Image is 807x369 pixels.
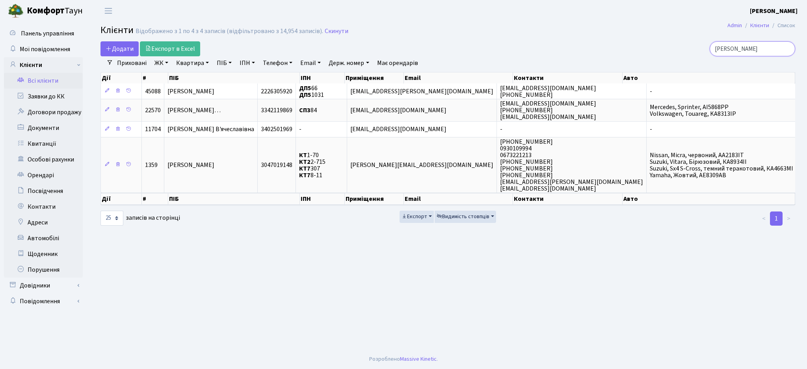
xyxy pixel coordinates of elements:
a: Приховані [114,56,150,70]
a: Договори продажу [4,104,83,120]
a: Admin [727,21,742,30]
span: [PERSON_NAME][EMAIL_ADDRESS][DOMAIN_NAME] [350,161,493,170]
span: [PERSON_NAME] В'ячеславівна [167,125,254,134]
span: Клієнти [100,23,134,37]
th: ІПН [300,72,345,83]
th: Дії [101,193,142,205]
th: ІПН [300,193,345,205]
th: Дії [101,72,142,83]
span: [PERSON_NAME] [167,87,214,96]
span: 3047019148 [261,161,292,170]
a: 1 [770,211,783,226]
a: Скинути [325,28,348,35]
b: [PERSON_NAME] [750,7,798,15]
span: - [299,125,301,134]
span: 11704 [145,125,161,134]
a: Додати [100,41,139,56]
th: ПІБ [168,72,300,83]
b: КТ [299,151,307,159]
button: Видимість стовпців [435,211,496,223]
a: Особові рахунки [4,152,83,167]
b: КТ7 [299,164,311,173]
a: Панель управління [4,26,83,41]
span: - [650,125,652,134]
div: Розроблено . [369,355,438,363]
a: Адреси [4,215,83,230]
a: Клієнти [4,57,83,73]
th: # [142,72,168,83]
b: Комфорт [27,4,65,17]
a: Massive Kinetic [400,355,437,363]
span: 1359 [145,161,158,170]
th: Авто [623,72,795,83]
a: Email [297,56,324,70]
a: Автомобілі [4,230,83,246]
span: 3402501969 [261,125,292,134]
nav: breadcrumb [716,17,807,34]
span: [PHONE_NUMBER] 0930109994 0673221213 [PHONE_NUMBER] [PHONE_NUMBER] [PHONE_NUMBER] [EMAIL_ADDRESS]... [500,137,643,193]
th: Контакти [513,193,622,205]
span: - [500,125,502,134]
th: Приміщення [345,72,403,83]
b: КТ7 [299,171,311,180]
a: Повідомлення [4,293,83,309]
span: 45088 [145,87,161,96]
a: ЖК [151,56,171,70]
a: Документи [4,120,83,136]
span: 66 1031 [299,84,324,99]
a: Має орендарів [374,56,421,70]
span: 3342119869 [261,106,292,115]
span: Панель управління [21,29,74,38]
b: ДП5 [299,84,311,93]
a: Всі клієнти [4,73,83,89]
span: [EMAIL_ADDRESS][DOMAIN_NAME] [PHONE_NUMBER] [500,84,596,99]
th: # [142,193,168,205]
th: Контакти [513,72,622,83]
select: записів на сторінці [100,211,123,226]
th: ПІБ [168,193,300,205]
span: - [650,87,652,96]
th: Email [404,72,513,83]
span: Видимість стовпців [437,213,489,221]
span: Додати [106,45,134,53]
th: Авто [623,193,795,205]
span: Nissan, Micra, червоний, АА2183ІТ Suzuki, Vitara, Бірюзовий, КА8934ІІ Suzuki, Sx4 S-Cross, темний... [650,151,793,180]
span: 22570 [145,106,161,115]
button: Експорт [400,211,434,223]
span: [EMAIL_ADDRESS][DOMAIN_NAME] [PHONE_NUMBER] [EMAIL_ADDRESS][DOMAIN_NAME] [500,99,596,121]
a: Експорт в Excel [140,41,200,56]
th: Email [404,193,513,205]
b: КТ2 [299,158,311,166]
a: Контакти [4,199,83,215]
a: ПІБ [214,56,235,70]
span: Експорт [402,213,427,221]
a: Довідники [4,278,83,293]
a: Посвідчення [4,183,83,199]
label: записів на сторінці [100,211,180,226]
a: Мої повідомлення [4,41,83,57]
a: Порушення [4,262,83,278]
span: [EMAIL_ADDRESS][PERSON_NAME][DOMAIN_NAME] [350,87,493,96]
div: Відображено з 1 по 4 з 4 записів (відфільтровано з 14,954 записів). [136,28,323,35]
a: Телефон [260,56,296,70]
span: [PERSON_NAME] [167,161,214,170]
a: ІПН [236,56,258,70]
b: СП3 [299,106,311,115]
button: Переключити навігацію [99,4,118,17]
span: Таун [27,4,83,18]
a: [PERSON_NAME] [750,6,798,16]
span: 2226305920 [261,87,292,96]
li: Список [769,21,795,30]
img: logo.png [8,3,24,19]
a: Клієнти [750,21,769,30]
a: Заявки до КК [4,89,83,104]
th: Приміщення [345,193,403,205]
a: Квитанції [4,136,83,152]
a: Щоденник [4,246,83,262]
span: 1-70 2-715 307 8-11 [299,151,325,180]
span: [PERSON_NAME]… [167,106,221,115]
a: Держ. номер [325,56,372,70]
input: Пошук... [710,41,795,56]
a: Квартира [173,56,212,70]
a: Орендарі [4,167,83,183]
